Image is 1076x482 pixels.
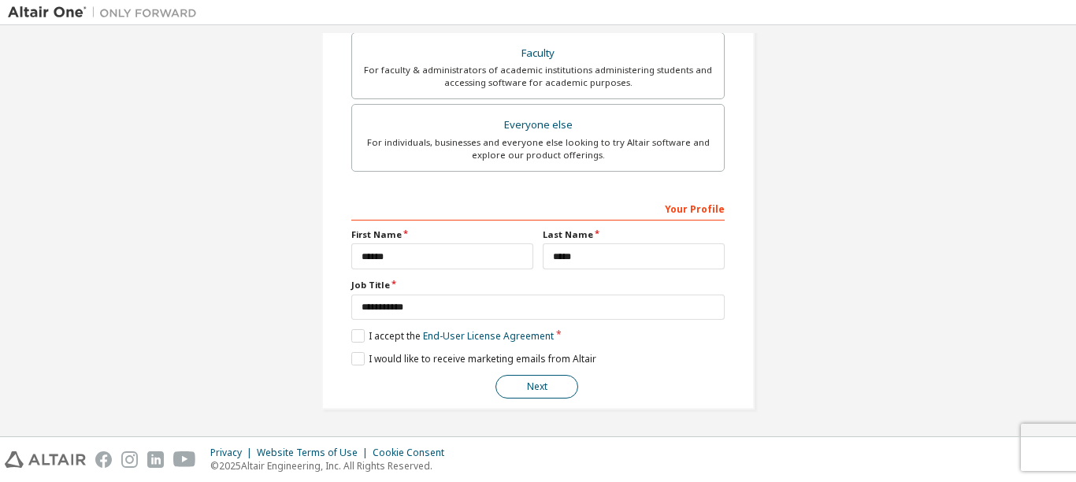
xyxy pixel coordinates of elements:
[210,459,454,473] p: © 2025 Altair Engineering, Inc. All Rights Reserved.
[121,451,138,468] img: instagram.svg
[351,279,725,291] label: Job Title
[173,451,196,468] img: youtube.svg
[362,114,714,136] div: Everyone else
[423,329,554,343] a: End-User License Agreement
[8,5,205,20] img: Altair One
[257,447,373,459] div: Website Terms of Use
[543,228,725,241] label: Last Name
[351,329,554,343] label: I accept the
[351,352,596,365] label: I would like to receive marketing emails from Altair
[147,451,164,468] img: linkedin.svg
[210,447,257,459] div: Privacy
[495,375,578,399] button: Next
[95,451,112,468] img: facebook.svg
[362,136,714,161] div: For individuals, businesses and everyone else looking to try Altair software and explore our prod...
[362,43,714,65] div: Faculty
[362,64,714,89] div: For faculty & administrators of academic institutions administering students and accessing softwa...
[5,451,86,468] img: altair_logo.svg
[373,447,454,459] div: Cookie Consent
[351,228,533,241] label: First Name
[351,195,725,221] div: Your Profile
